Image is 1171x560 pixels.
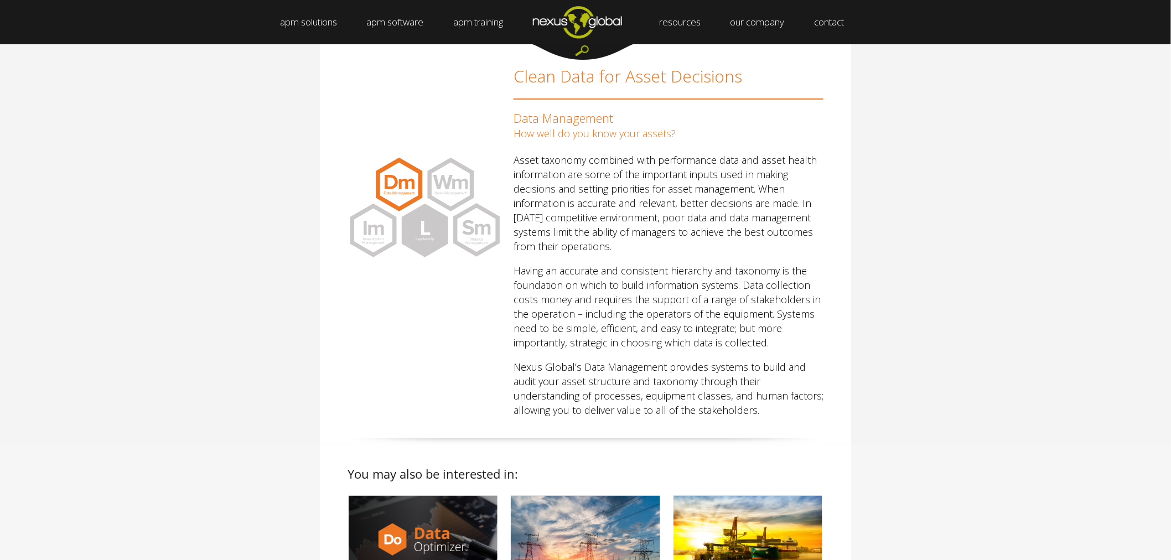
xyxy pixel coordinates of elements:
[514,360,823,417] p: Nexus Global’s Data Management provides systems to build and audit your asset structure and taxon...
[514,65,823,100] h2: Clean Data for Asset Decisions
[320,467,851,480] h2: You may also be interested in:
[514,110,613,126] span: Data Management
[514,127,676,140] span: How well do you know your assets?
[514,263,823,350] p: Having an accurate and consistent hierarchy and taxonomy is the foundation on which to build info...
[514,153,823,253] p: Asset taxonomy combined with performance data and asset health information are some of the import...
[348,438,823,445] img: shadow spacer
